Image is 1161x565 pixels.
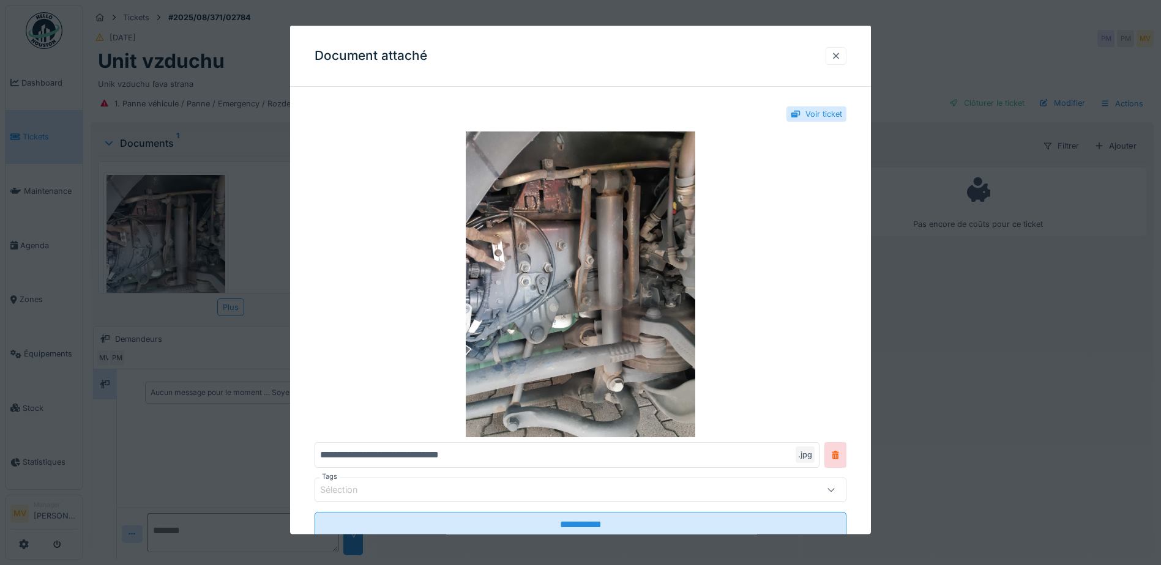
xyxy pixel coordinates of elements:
[320,483,375,497] div: Sélection
[796,446,815,463] div: .jpg
[319,471,340,482] label: Tags
[315,48,427,64] h3: Document attaché
[315,131,846,437] img: 81215512-d847-43d8-94f9-93d2182f5aff-17537837851448312226061806349083.jpg
[805,108,842,120] div: Voir ticket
